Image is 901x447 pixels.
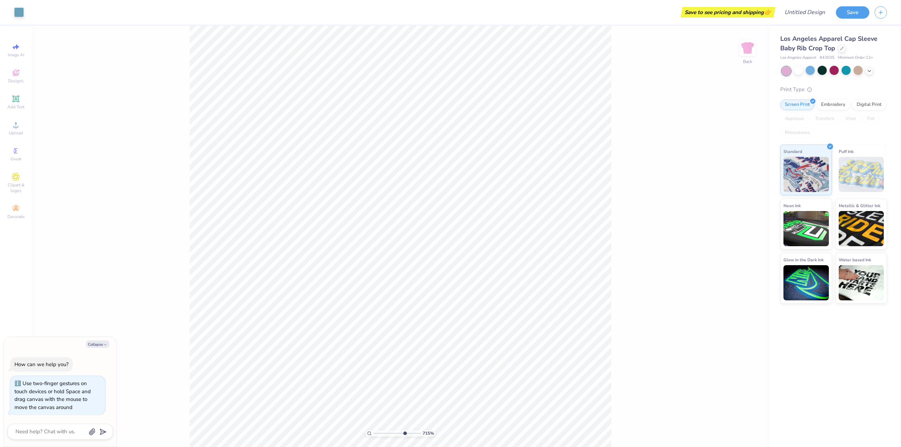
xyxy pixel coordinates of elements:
[741,41,755,55] img: Back
[7,104,24,110] span: Add Text
[852,100,886,110] div: Digital Print
[14,380,91,411] div: Use two-finger gestures on touch devices or hold Space and drag canvas with the mouse to move the...
[783,157,829,192] img: Standard
[780,128,814,138] div: Rhinestones
[764,8,771,16] span: 👉
[8,78,24,84] span: Designs
[86,340,109,348] button: Collapse
[11,156,21,162] span: Greek
[682,7,774,18] div: Save to see pricing and shipping
[9,130,23,136] span: Upload
[780,55,816,61] span: Los Angeles Apparel
[783,148,802,155] span: Standard
[836,6,869,19] button: Save
[14,361,69,368] div: How can we help you?
[783,265,829,300] img: Glow in the Dark Ink
[8,52,24,58] span: Image AI
[863,114,879,124] div: Foil
[839,211,884,246] img: Metallic & Glitter Ink
[783,256,824,263] span: Glow in the Dark Ink
[780,34,877,52] span: Los Angeles Apparel Cap Sleeve Baby Rib Crop Top
[839,148,853,155] span: Puff Ink
[4,182,28,193] span: Clipart & logos
[839,157,884,192] img: Puff Ink
[811,114,839,124] div: Transfers
[839,265,884,300] img: Water based Ink
[838,55,873,61] span: Minimum Order: 12 +
[783,202,801,209] span: Neon Ink
[820,55,834,61] span: # 43035
[743,58,752,65] div: Back
[783,211,829,246] img: Neon Ink
[423,430,434,436] span: 715 %
[839,256,871,263] span: Water based Ink
[817,100,850,110] div: Embroidery
[780,100,814,110] div: Screen Print
[839,202,880,209] span: Metallic & Glitter Ink
[779,5,831,19] input: Untitled Design
[780,114,808,124] div: Applique
[780,85,887,94] div: Print Type
[7,214,24,219] span: Decorate
[841,114,861,124] div: Vinyl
